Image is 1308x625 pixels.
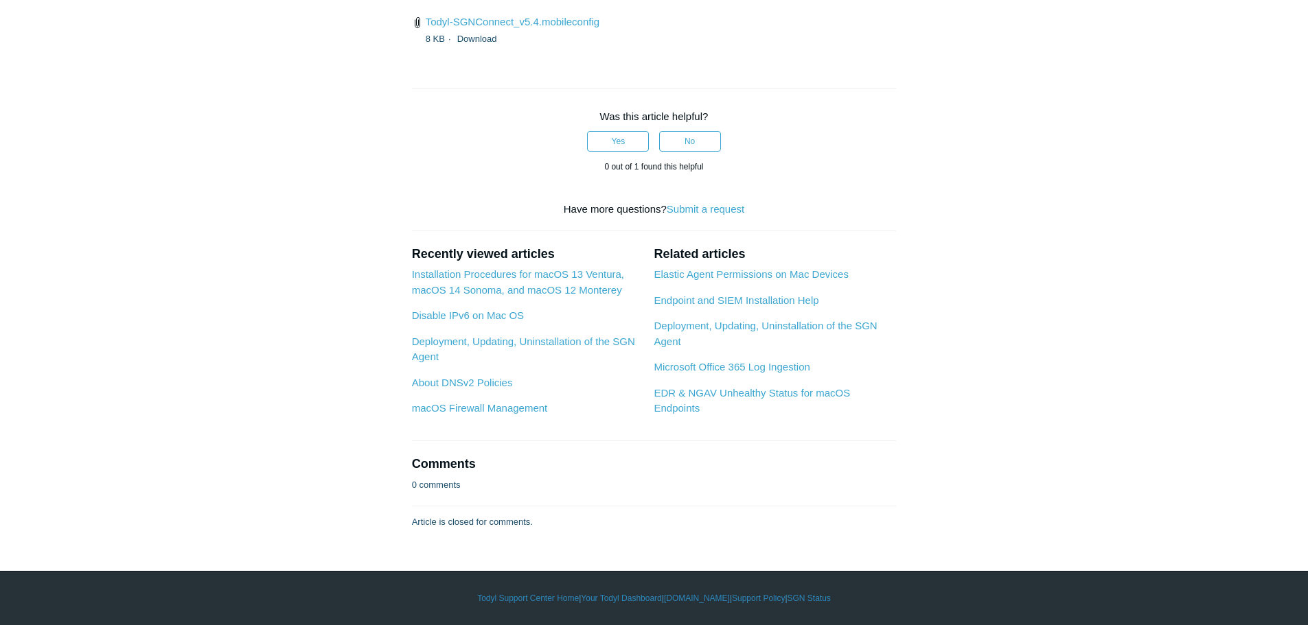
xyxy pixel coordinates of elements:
[654,361,810,373] a: Microsoft Office 365 Log Ingestion
[664,592,730,604] a: [DOMAIN_NAME]
[412,202,897,217] div: Have more questions?
[667,203,744,215] a: Submit a request
[457,34,497,44] a: Download
[426,16,599,27] a: Todyl-SGNConnect_v5.4.mobileconfig
[412,309,524,321] a: Disable IPv6 on Mac OS
[654,268,848,280] a: Elastic Agent Permissions on Mac Devices
[587,131,649,152] button: This article was helpful
[412,455,897,473] h2: Comments
[654,245,896,263] h2: Related articles
[412,515,533,529] p: Article is closed for comments.
[654,387,850,414] a: EDR & NGAV Unhealthy Status for macOS Endpoints
[412,377,513,388] a: About DNSv2 Policies
[477,592,579,604] a: Todyl Support Center Home
[412,478,461,492] p: 0 comments
[412,245,641,263] h2: Recently viewed articles
[659,131,721,152] button: This article was not helpful
[256,592,1053,604] div: | | | |
[412,335,635,363] a: Deployment, Updating, Uninstallation of the SGN Agent
[732,592,785,604] a: Support Policy
[412,402,548,414] a: macOS Firewall Management
[788,592,831,604] a: SGN Status
[654,320,877,347] a: Deployment, Updating, Uninstallation of the SGN Agent
[426,34,455,44] span: 8 KB
[581,592,661,604] a: Your Todyl Dashboard
[654,294,818,306] a: Endpoint and SIEM Installation Help
[604,162,703,172] span: 0 out of 1 found this helpful
[600,110,709,122] span: Was this article helpful?
[412,268,624,296] a: Installation Procedures for macOS 13 Ventura, macOS 14 Sonoma, and macOS 12 Monterey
